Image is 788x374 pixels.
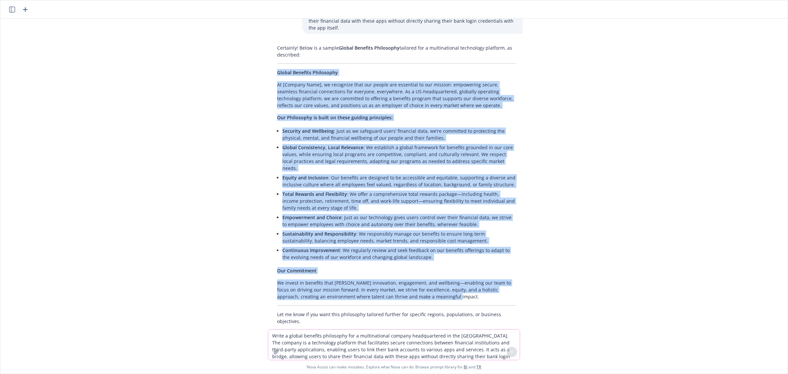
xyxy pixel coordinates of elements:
p: : We responsibly manage our benefits to ensure long-term sustainability, balancing employee needs... [282,230,516,244]
span: Global Benefits Philosophy [277,69,338,76]
p: : Just as our technology gives users control over their financial data, we strive to empower empl... [282,214,516,228]
span: Global Consistency, Local Relevance [282,144,363,151]
span: Continuous Improvement [282,247,340,253]
p: : We establish a global framework for benefits grounded in our core values, while ensuring local ... [282,144,516,172]
p: : We regularly review and seek feedback on our benefits offerings to adapt to the evolving needs ... [282,247,516,261]
span: Sustainability and Responsibility [282,231,356,237]
span: Empowerment and Choice [282,214,341,221]
a: TR [476,364,481,370]
a: BI [464,364,468,370]
p: Let me know if you want this philosophy tailored further for specific regions, populations, or bu... [277,311,516,325]
p: We invest in benefits that [PERSON_NAME] innovation, engagement, and wellbeing—enabling our team ... [277,279,516,300]
span: Nova Assist can make mistakes. Explore what Nova can do: Browse prompt library for and [307,360,481,374]
p: : Our benefits are designed to be accessible and equitable, supporting a diverse and inclusive cu... [282,174,516,188]
span: Equity and Inclusion [282,175,328,181]
p: At [Company Name], we recognize that our people are essential to our mission: empowering secure, ... [277,81,516,109]
span: Our Commitment [277,268,317,274]
p: : Just as we safeguard users’ financial data, we’re committed to protecting the physical, mental,... [282,128,516,141]
span: Total Rewards and Flexibility [282,191,347,197]
span: Global Benefits Philosophy [339,45,400,51]
span: Our Philosophy is built on these guiding principles: [277,114,393,121]
span: Security and Wellbeing [282,128,334,134]
p: : We offer a comprehensive total rewards package—including health, income protection, retirement,... [282,191,516,211]
p: Certainly! Below is a sample tailored for a multinational technology platform, as described: [277,44,516,58]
